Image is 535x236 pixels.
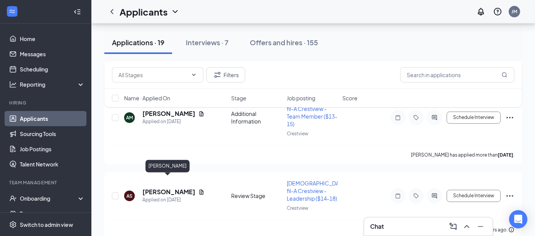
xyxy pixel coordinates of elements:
svg: ActiveChat [430,193,439,199]
span: Stage [231,94,246,102]
div: Open Intercom Messenger [509,210,527,228]
svg: ActiveChat [430,115,439,121]
svg: Analysis [9,81,17,88]
svg: Note [393,115,402,121]
span: Name · Applied On [124,94,170,102]
div: Interviews · 7 [186,38,228,47]
svg: Settings [9,221,17,228]
svg: Tag [412,193,421,199]
button: Schedule Interview [447,190,501,202]
p: [PERSON_NAME] has applied more than . [411,152,514,158]
svg: Notifications [476,7,485,16]
a: Applicants [20,111,85,126]
a: Home [20,31,85,46]
div: JM [512,8,517,15]
div: Hiring [9,100,83,106]
a: Team [20,206,85,221]
b: [DATE] [498,152,513,158]
svg: Filter [213,70,222,79]
div: Reporting [20,81,85,88]
svg: Minimize [476,222,485,231]
a: Talent Network [20,157,85,172]
svg: Info [508,227,514,233]
span: Crestview [287,131,308,137]
svg: QuestionInfo [493,7,502,16]
a: Scheduling [20,62,85,77]
div: Review Stage [231,192,282,200]
svg: ChevronDown [171,7,180,16]
button: ComposeMessage [447,220,459,233]
span: Score [342,94,358,102]
svg: ComposeMessage [449,222,458,231]
button: Schedule Interview [447,112,501,124]
h5: [PERSON_NAME] [142,188,195,196]
div: AS [126,193,133,200]
a: Sourcing Tools [20,126,85,141]
div: Applied on [DATE] [142,118,204,126]
svg: Document [198,189,204,195]
svg: ChevronUp [462,222,471,231]
h1: Applicants [120,5,168,18]
div: Onboarding [20,195,78,202]
div: Applications · 19 [112,38,164,47]
input: All Stages [118,71,188,79]
svg: ChevronLeft [107,7,117,16]
div: Switch to admin view [20,221,73,228]
svg: UserCheck [9,195,17,202]
svg: MagnifyingGlass [501,72,508,78]
svg: Collapse [73,8,81,16]
svg: Ellipses [505,192,514,201]
div: Additional Information [231,110,282,125]
button: Filter Filters [206,67,245,82]
h3: Chat [370,222,384,231]
span: Job posting [287,94,315,102]
svg: Tag [412,115,421,121]
div: Applied on [DATE] [142,196,204,204]
span: [DEMOGRAPHIC_DATA]-fil-A Crestview - Leadership ($14-18) [287,180,349,202]
input: Search in applications [400,67,514,82]
a: Messages [20,46,85,62]
div: Team Management [9,179,83,186]
span: Crestview [287,206,308,211]
svg: ChevronDown [191,72,197,78]
div: Offers and hires · 155 [250,38,318,47]
button: Minimize [474,220,487,233]
div: AM [126,115,133,121]
button: ChevronUp [461,220,473,233]
div: [PERSON_NAME] [145,160,190,173]
a: Job Postings [20,141,85,157]
svg: Ellipses [505,113,514,122]
svg: Note [393,193,402,199]
svg: WorkstreamLogo [8,8,16,15]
